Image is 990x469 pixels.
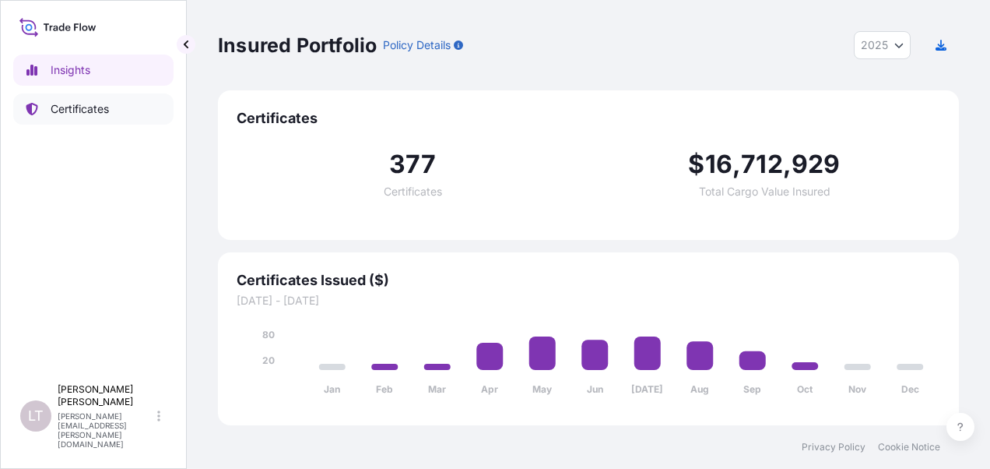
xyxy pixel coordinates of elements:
tspan: Aug [690,383,709,395]
p: [PERSON_NAME][EMAIL_ADDRESS][PERSON_NAME][DOMAIN_NAME] [58,411,154,449]
tspan: Apr [481,383,498,395]
span: 2025 [861,37,888,53]
tspan: Jan [324,383,340,395]
tspan: 80 [262,329,275,340]
span: Certificates [384,186,442,197]
span: Certificates [237,109,940,128]
tspan: Oct [797,383,813,395]
p: Insights [51,62,90,78]
span: $ [688,152,704,177]
tspan: Sep [743,383,761,395]
span: LT [28,408,44,424]
span: [DATE] - [DATE] [237,293,940,309]
tspan: May [532,383,553,395]
span: 377 [389,152,437,177]
tspan: Mar [428,383,446,395]
button: Year Selector [854,31,911,59]
tspan: Feb [376,383,393,395]
tspan: Nov [848,383,867,395]
a: Privacy Policy [802,441,865,453]
p: [PERSON_NAME] [PERSON_NAME] [58,383,154,408]
p: Policy Details [383,37,451,53]
tspan: Jun [587,383,603,395]
span: 712 [741,152,783,177]
tspan: [DATE] [631,383,663,395]
p: Certificates [51,101,109,117]
span: Certificates Issued ($) [237,271,940,290]
span: , [732,152,741,177]
span: Total Cargo Value Insured [699,186,830,197]
tspan: Dec [901,383,919,395]
span: 16 [705,152,732,177]
a: Certificates [13,93,174,125]
a: Cookie Notice [878,441,940,453]
span: 929 [792,152,841,177]
span: , [783,152,792,177]
p: Insured Portfolio [218,33,377,58]
tspan: 20 [262,354,275,366]
a: Insights [13,55,174,86]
